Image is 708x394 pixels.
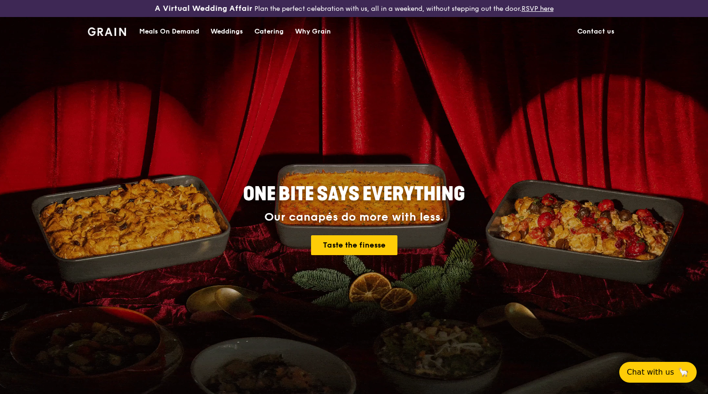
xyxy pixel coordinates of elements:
[572,17,620,46] a: Contact us
[311,235,397,255] a: Taste the finesse
[118,4,590,13] div: Plan the perfect celebration with us, all in a weekend, without stepping out the door.
[88,17,126,45] a: GrainGrain
[243,183,465,206] span: ONE BITE SAYS EVERYTHING
[155,4,253,13] h3: A Virtual Wedding Affair
[289,17,337,46] a: Why Grain
[211,17,243,46] div: Weddings
[88,27,126,36] img: Grain
[249,17,289,46] a: Catering
[205,17,249,46] a: Weddings
[184,211,524,224] div: Our canapés do more with less.
[522,5,554,13] a: RSVP here
[139,17,199,46] div: Meals On Demand
[678,367,689,378] span: 🦙
[254,17,284,46] div: Catering
[295,17,331,46] div: Why Grain
[619,362,697,383] button: Chat with us🦙
[627,367,674,378] span: Chat with us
